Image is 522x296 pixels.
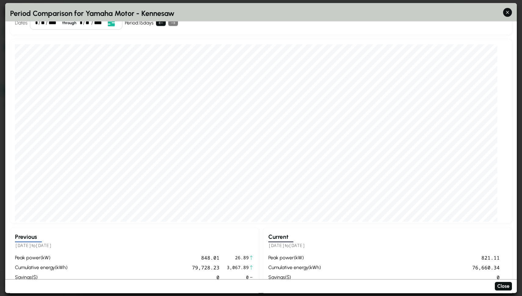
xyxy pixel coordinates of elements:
h3: Previous [15,233,42,242]
div: / [46,19,48,26]
div: year, [94,19,105,26]
span: [DATE] [35,242,52,248]
span: [DATE] [289,242,305,248]
div: peak power ( kW ) [268,254,323,261]
div: / [83,19,85,26]
div: month, [35,19,38,26]
span: [DATE] [15,242,31,248]
div: Savings ( $ ) [268,273,323,281]
div: cumulative energy ( kWh ) [268,264,323,271]
h5: to [15,242,254,249]
div: 848.01 [72,254,219,261]
div: 76,660.34 [325,264,500,271]
div: month, [80,19,82,26]
div: 0 [325,273,500,281]
div: peak power ( kW ) [15,254,69,261]
div: cumulative energy ( kWh ) [15,264,69,271]
div: / [91,19,93,26]
div: 821.11 [325,254,500,261]
div: / [38,19,40,26]
div: day, [41,19,45,26]
div: through [60,20,79,26]
div: day, [85,19,91,26]
button: Open date picker [106,19,117,27]
h4: Dates [15,19,27,26]
span: 0 [227,274,249,280]
div: Period: 15 days [125,19,154,26]
span: 26.89 [227,254,249,261]
span: [DATE] [268,242,285,248]
div: 0 [72,273,219,281]
div: Savings ( $ ) [15,273,69,281]
h3: Current [268,233,293,242]
h5: to [268,242,507,249]
div: year, [49,19,59,26]
button: Close [495,282,512,291]
div: 79,728.23 [72,264,219,271]
span: 3,067.89 [227,264,249,271]
h2: Period Comparison for Yamaha Motor - Kennesaw [10,8,512,19]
